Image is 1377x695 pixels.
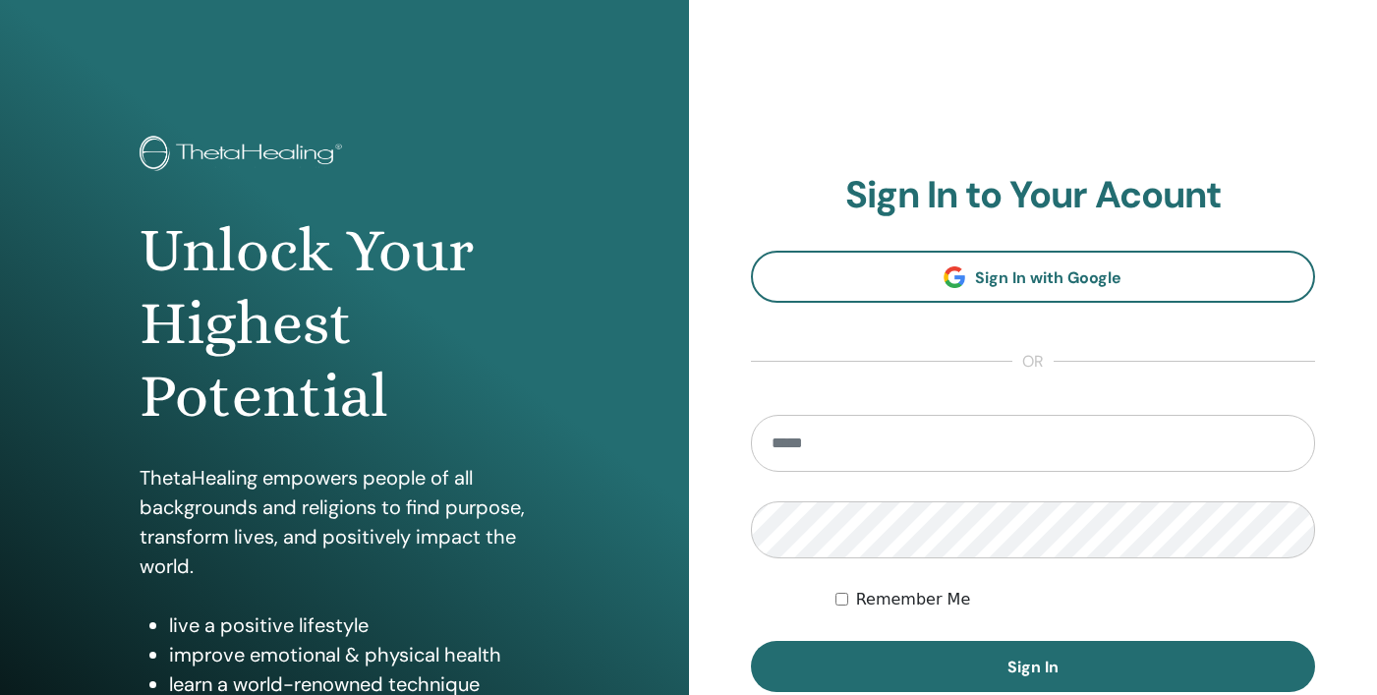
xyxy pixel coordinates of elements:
span: or [1012,350,1054,374]
button: Sign In [751,641,1316,692]
p: ThetaHealing empowers people of all backgrounds and religions to find purpose, transform lives, a... [140,463,549,581]
label: Remember Me [856,588,971,611]
h2: Sign In to Your Acount [751,173,1316,218]
div: Keep me authenticated indefinitely or until I manually logout [835,588,1315,611]
a: Sign In with Google [751,251,1316,303]
span: Sign In with Google [975,267,1121,288]
li: live a positive lifestyle [169,610,549,640]
h1: Unlock Your Highest Potential [140,214,549,434]
li: improve emotional & physical health [169,640,549,669]
span: Sign In [1007,657,1059,677]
